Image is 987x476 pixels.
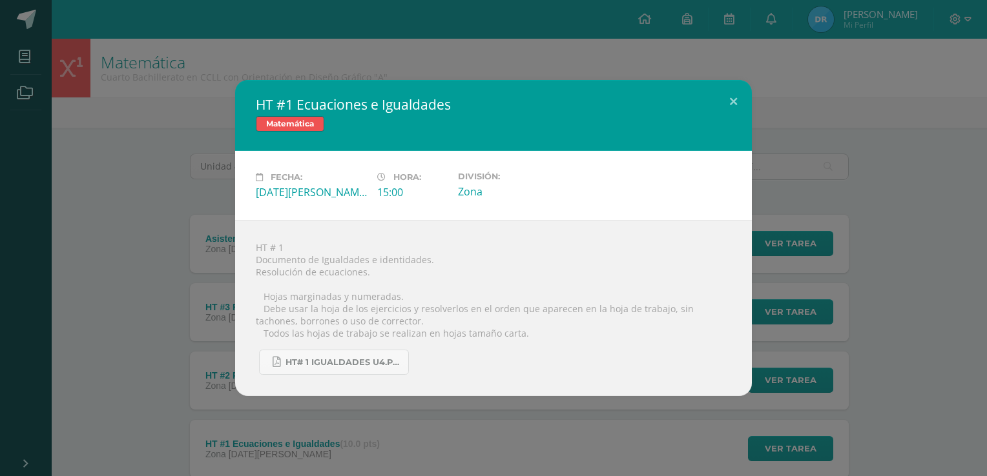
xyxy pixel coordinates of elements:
span: Matemática [256,116,324,132]
h2: HT #1 Ecuaciones e Igualdades [256,95,731,114]
a: HT# 1 igualdades U4.pdf [259,350,409,375]
div: Zona [458,184,569,199]
span: HT# 1 igualdades U4.pdf [286,357,402,368]
div: HT # 1 Documento de Igualdades e identidades. Resolución de ecuaciones.  Hojas marginadas y nume... [235,220,752,396]
label: División: [458,172,569,181]
div: 15:00 [377,185,448,199]
span: Hora: [393,172,421,182]
span: Fecha: [271,172,302,182]
div: [DATE][PERSON_NAME] [256,185,367,199]
button: Close (Esc) [715,80,752,124]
